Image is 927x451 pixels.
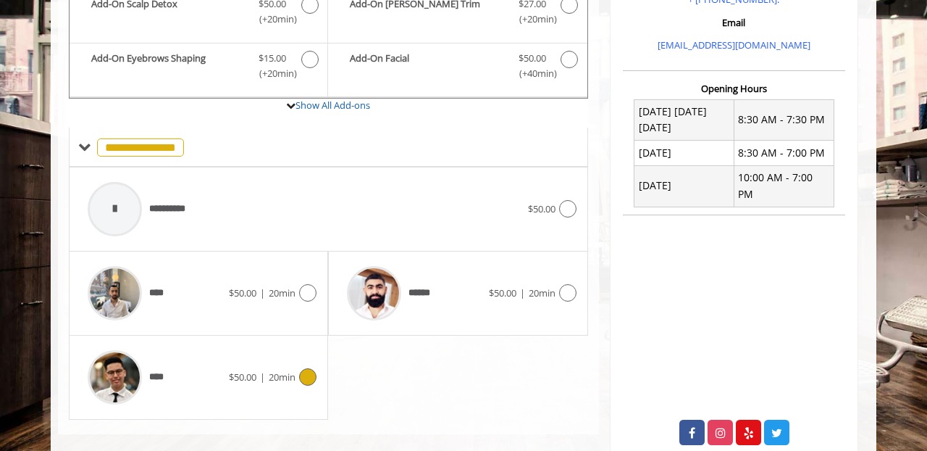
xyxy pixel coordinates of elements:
[511,66,553,81] span: (+40min )
[511,12,553,27] span: (+20min )
[269,286,295,299] span: 20min
[658,38,810,51] a: [EMAIL_ADDRESS][DOMAIN_NAME]
[295,99,370,112] a: Show All Add-ons
[623,83,845,94] h3: Opening Hours
[529,286,555,299] span: 20min
[251,66,294,81] span: (+20min )
[269,371,295,384] span: 20min
[489,286,516,299] span: $50.00
[259,51,286,66] span: $15.00
[734,99,834,141] td: 8:30 AM - 7:30 PM
[634,165,734,207] td: [DATE]
[335,51,579,85] label: Add-On Facial
[251,12,294,27] span: (+20min )
[260,286,265,299] span: |
[528,202,555,215] span: $50.00
[634,141,734,165] td: [DATE]
[626,17,842,28] h3: Email
[91,51,244,81] b: Add-On Eyebrows Shaping
[734,165,834,207] td: 10:00 AM - 7:00 PM
[229,371,256,384] span: $50.00
[520,286,525,299] span: |
[260,371,265,384] span: |
[229,286,256,299] span: $50.00
[77,51,320,85] label: Add-On Eyebrows Shaping
[634,99,734,141] td: [DATE] [DATE] [DATE]
[519,51,546,66] span: $50.00
[350,51,503,81] b: Add-On Facial
[734,141,834,165] td: 8:30 AM - 7:00 PM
